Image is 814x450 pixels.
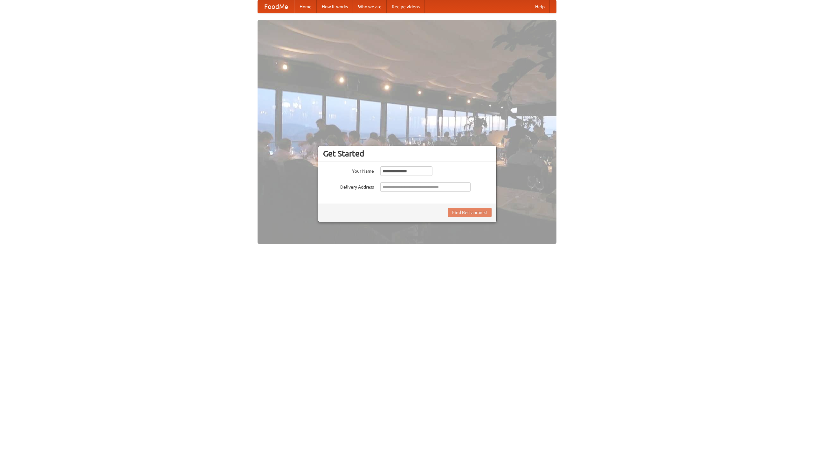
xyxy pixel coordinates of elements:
a: Help [530,0,550,13]
button: Find Restaurants! [448,208,492,217]
h3: Get Started [323,149,492,158]
a: FoodMe [258,0,294,13]
a: Home [294,0,317,13]
label: Delivery Address [323,182,374,190]
a: Recipe videos [387,0,425,13]
label: Your Name [323,166,374,174]
a: How it works [317,0,353,13]
a: Who we are [353,0,387,13]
